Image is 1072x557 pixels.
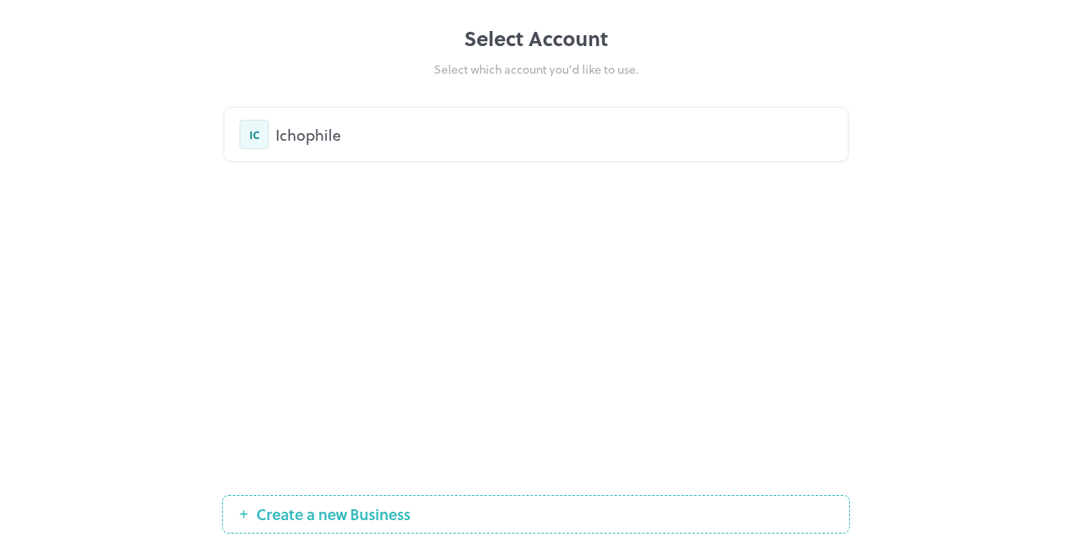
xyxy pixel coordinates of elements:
[276,123,832,146] div: Ichophile
[222,23,850,54] div: Select Account
[248,506,419,523] span: Create a new Business
[222,495,850,534] button: Create a new Business
[240,120,269,149] div: IC
[222,60,850,78] div: Select which account you’d like to use.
